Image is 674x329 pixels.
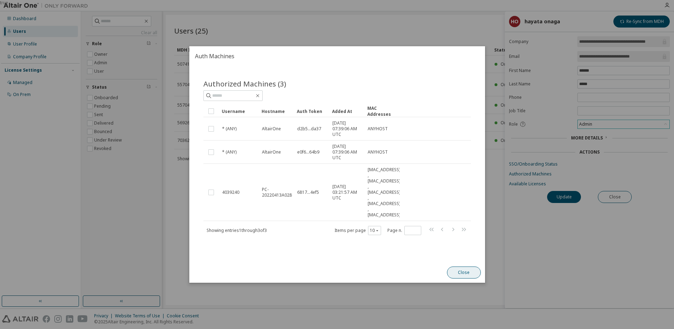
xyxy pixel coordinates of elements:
span: [DATE] 07:39:06 AM UTC [332,144,361,161]
span: [DATE] 07:39:06 AM UTC [332,120,361,137]
button: 10 [369,228,379,233]
span: Page n. [387,226,421,235]
span: Items per page [334,226,381,235]
span: ANYHOST [367,126,387,132]
span: Authorized Machines (3) [203,79,286,89]
span: Showing entries 1 through 3 of 3 [207,227,267,233]
button: Close [447,267,480,279]
span: AltairOne [262,149,281,155]
span: * (ANY) [222,149,237,155]
span: 6817...4ef5 [297,190,319,195]
div: MAC Addresses [367,105,397,117]
div: Hostname [261,106,291,117]
span: d2b5...da37 [297,126,321,132]
span: e0f6...64b9 [297,149,319,155]
span: AltairOne [262,126,281,132]
div: Added At [332,106,361,117]
h2: Auth Machines [189,46,485,66]
span: ANYHOST [367,149,387,155]
span: * (ANY) [222,126,237,132]
span: PC-20220413A028 [262,187,292,198]
span: 4039240 [222,190,239,195]
span: [DATE] 03:21:57 AM UTC [332,184,361,201]
div: Auth Token [296,106,326,117]
div: Username [222,106,256,117]
span: [MAC_ADDRESS] , [MAC_ADDRESS] , [MAC_ADDRESS] , [MAC_ADDRESS] , [MAC_ADDRESS] [367,167,400,218]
